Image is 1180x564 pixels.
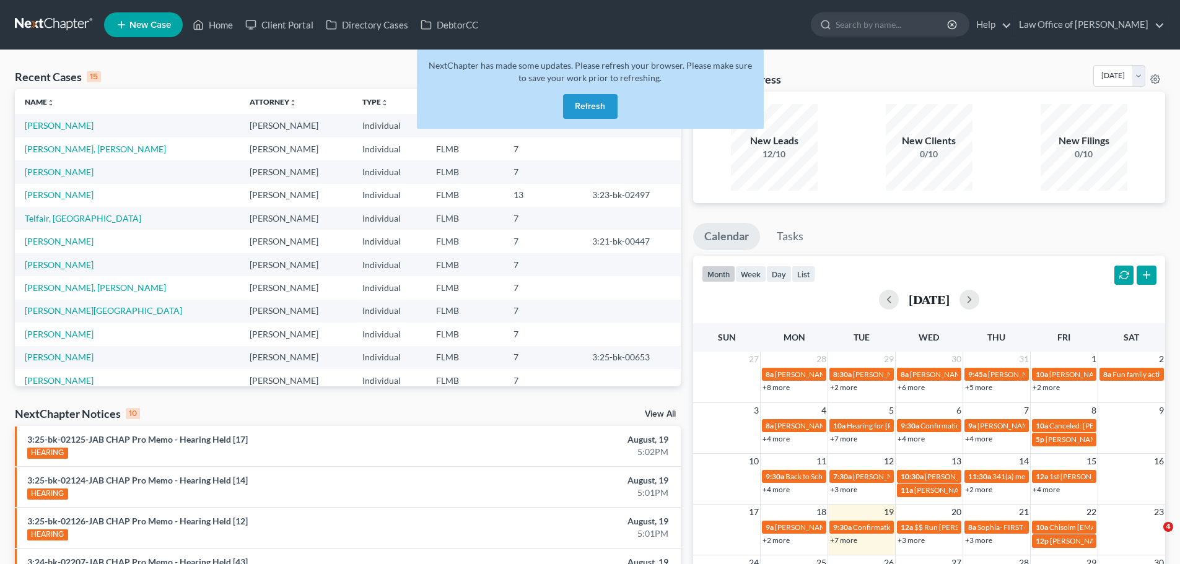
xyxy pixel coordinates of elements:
span: Confirmation hearing for [PERSON_NAME] [920,421,1061,430]
a: [PERSON_NAME] [25,120,94,131]
a: Directory Cases [320,14,414,36]
td: [PERSON_NAME] [240,160,352,183]
a: Client Portal [239,14,320,36]
div: 5:02PM [463,446,668,458]
span: $$ Run [PERSON_NAME] Payment 462.50 [914,523,1052,532]
td: FLMB [426,300,504,323]
span: 6 [955,403,963,418]
span: 2 [1158,352,1165,367]
button: week [735,266,766,282]
span: 10a [1036,370,1048,379]
div: New Clients [886,134,972,148]
span: 9:30a [833,523,852,532]
span: Fun family activity? [1112,370,1174,379]
a: [PERSON_NAME] [25,189,94,200]
a: [PERSON_NAME] [25,375,94,386]
td: [PERSON_NAME] [240,369,352,392]
a: +2 more [1033,383,1060,392]
td: 7 [504,230,582,253]
span: 10a [833,421,846,430]
td: FLMB [426,184,504,207]
span: Sat [1124,332,1139,342]
span: 13 [950,454,963,469]
a: +5 more [965,383,992,392]
td: FLMB [426,160,504,183]
span: 11 [815,454,828,469]
span: 9a [766,523,774,532]
td: Individual [352,207,426,230]
a: Home [186,14,239,36]
span: 8a [766,421,774,430]
span: [PERSON_NAME] [910,370,968,379]
td: Individual [352,184,426,207]
td: FLMB [426,323,504,345]
span: [PERSON_NAME] [PHONE_NUMBER] [977,421,1103,430]
input: Search by name... [836,13,949,36]
a: [PERSON_NAME] [25,259,94,270]
span: [PERSON_NAME] [PHONE_NUMBER] [853,370,978,379]
div: Recent Cases [15,69,101,84]
div: HEARING [27,529,68,540]
a: Typeunfold_more [362,97,388,106]
td: 7 [504,300,582,323]
i: unfold_more [381,99,388,106]
div: August, 19 [463,433,668,446]
i: unfold_more [47,99,55,106]
span: 9 [1158,403,1165,418]
a: +4 more [898,434,925,443]
a: [PERSON_NAME] [25,329,94,339]
span: 4 [1163,522,1173,532]
span: 3 [753,403,760,418]
span: 7:30a [833,472,852,481]
td: 7 [504,346,582,369]
td: 7 [504,207,582,230]
a: Calendar [693,223,760,250]
a: +6 more [898,383,925,392]
span: 8a [1103,370,1111,379]
div: 0/10 [886,148,972,160]
a: +4 more [965,434,992,443]
td: FLMB [426,207,504,230]
span: NextChapter has made some updates. Please refresh your browser. Please make sure to save your wor... [429,60,752,83]
span: 29 [883,352,895,367]
td: Individual [352,276,426,299]
span: [PERSON_NAME] [PHONE_NUMBER] [775,523,900,532]
h2: [DATE] [909,293,950,306]
a: Attorneyunfold_more [250,97,297,106]
a: +2 more [965,485,992,494]
span: 12p [1036,536,1049,545]
a: DebtorCC [414,14,484,36]
span: 341(a) meeting for [PERSON_NAME] & [PERSON_NAME] [992,472,1178,481]
a: +4 more [763,434,790,443]
td: FLMB [426,276,504,299]
span: 18 [815,505,828,519]
div: HEARING [27,488,68,500]
span: 16 [1153,454,1165,469]
td: 7 [504,369,582,392]
div: New Leads [731,134,818,148]
span: 9:30a [901,421,919,430]
a: Law Office of [PERSON_NAME] [1013,14,1165,36]
a: [PERSON_NAME], [PERSON_NAME] [25,282,166,293]
span: 22 [1085,505,1098,519]
td: Individual [352,300,426,323]
span: 11:30a [968,472,991,481]
span: 12 [883,454,895,469]
td: Individual [352,137,426,160]
span: 11a [901,485,913,495]
i: unfold_more [289,99,297,106]
a: [PERSON_NAME][GEOGRAPHIC_DATA] [25,305,182,316]
span: 10:30a [901,472,924,481]
span: 8a [901,370,909,379]
span: 4 [820,403,828,418]
span: 28 [815,352,828,367]
span: 1 [1090,352,1098,367]
td: FLMB [426,369,504,392]
td: 7 [504,160,582,183]
td: 13 [504,184,582,207]
a: 3:25-bk-02125-JAB CHAP Pro Memo - Hearing Held [17] [27,434,248,445]
div: 15 [87,71,101,82]
div: NextChapter Notices [15,406,140,421]
span: 9:30a [766,472,784,481]
span: 1st [PERSON_NAME] payment $500.00 [1049,472,1178,481]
